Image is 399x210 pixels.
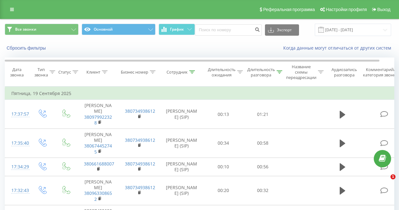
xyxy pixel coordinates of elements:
[243,129,283,158] td: 00:58
[84,161,114,167] a: 380661688007
[11,184,24,197] div: 17:32:43
[377,7,390,12] span: Выход
[11,161,24,173] div: 17:34:29
[121,69,148,75] div: Бизнес номер
[159,24,195,35] button: График
[82,24,155,35] button: Основной
[286,64,316,80] div: Название схемы переадресации
[243,176,283,205] td: 00:32
[11,108,24,120] div: 17:37:57
[204,158,243,176] td: 00:10
[326,7,367,12] span: Настройки профиля
[204,176,243,205] td: 00:20
[125,161,155,167] a: 380734938612
[265,24,299,36] button: Экспорт
[263,7,315,12] span: Реферальная программа
[243,158,283,176] td: 00:56
[58,69,71,75] div: Статус
[362,67,399,78] div: Комментарий/категория звонка
[125,184,155,190] a: 380734938612
[15,27,36,32] span: Все звонки
[11,137,24,149] div: 17:35:40
[84,114,112,126] a: 380979922328
[378,174,393,189] iframe: Intercom live chat
[84,143,112,154] a: 380674452745
[170,27,184,32] span: График
[78,100,119,129] td: [PERSON_NAME]
[160,158,204,176] td: [PERSON_NAME] (SIP)
[204,100,243,129] td: 00:13
[78,176,119,205] td: [PERSON_NAME]
[204,129,243,158] td: 00:34
[195,24,262,36] input: Поиск по номеру
[283,45,394,51] a: Когда данные могут отличаться от других систем
[84,190,112,202] a: 380963308652
[5,45,49,51] button: Сбросить фильтры
[78,129,119,158] td: [PERSON_NAME]
[329,67,360,78] div: Аудиозапись разговора
[390,174,396,179] span: 1
[34,67,48,78] div: Тип звонка
[125,108,155,114] a: 380734938612
[160,176,204,205] td: [PERSON_NAME] (SIP)
[86,69,100,75] div: Клиент
[208,67,236,78] div: Длительность ожидания
[247,67,275,78] div: Длительность разговора
[5,24,79,35] button: Все звонки
[160,100,204,129] td: [PERSON_NAME] (SIP)
[160,129,204,158] td: [PERSON_NAME] (SIP)
[125,137,155,143] a: 380734938612
[167,69,188,75] div: Сотрудник
[5,67,28,78] div: Дата звонка
[243,100,283,129] td: 01:21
